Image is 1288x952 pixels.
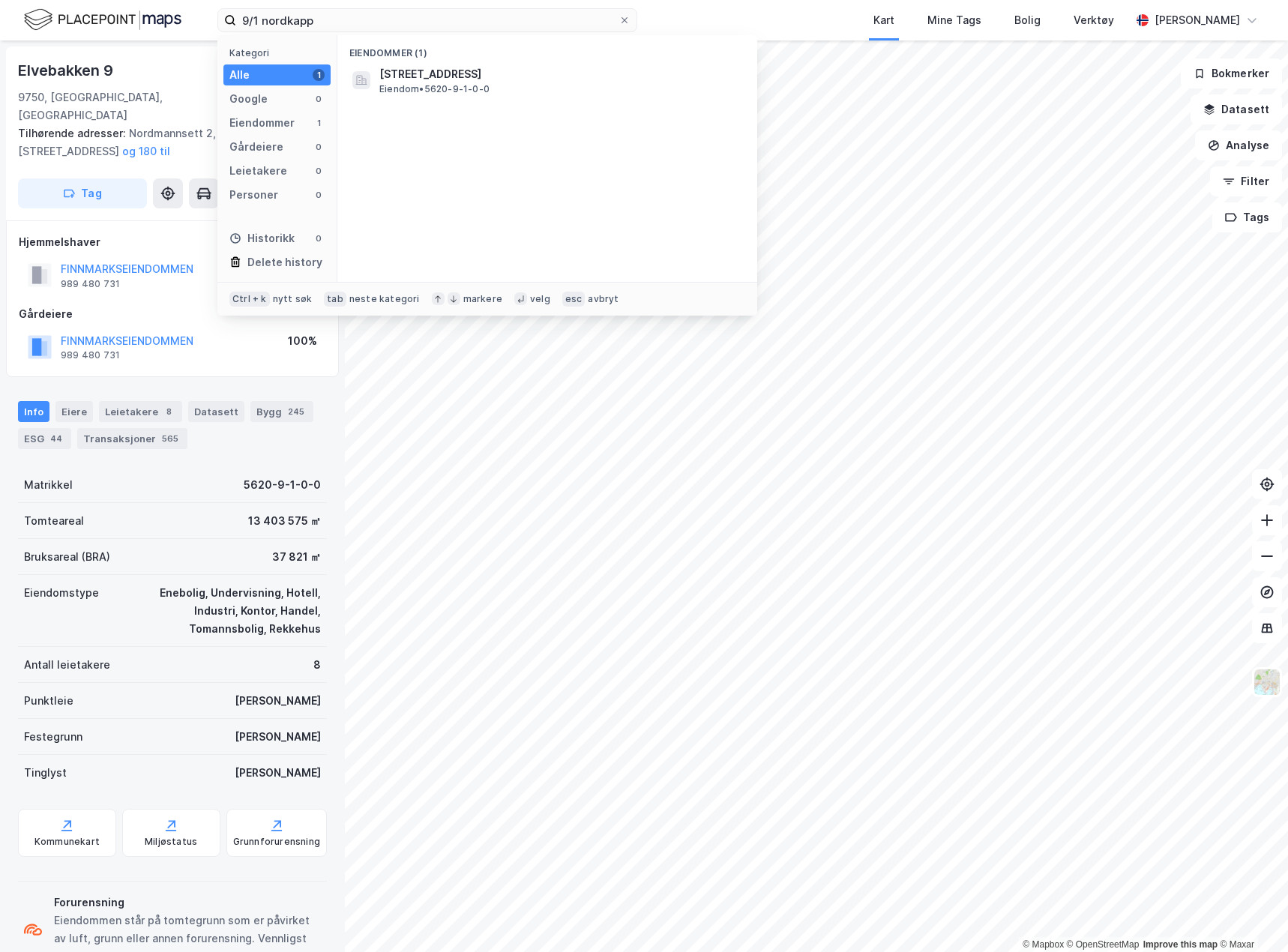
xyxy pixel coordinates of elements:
div: Eiendommer [229,114,295,132]
div: neste kategori [349,293,420,305]
div: 989 480 731 [61,278,120,290]
div: Bolig [1014,11,1041,29]
div: Eiendommer (1) [337,35,757,62]
div: Hjemmelshaver [19,233,326,251]
button: Tags [1212,202,1282,232]
div: Transaksjoner [77,428,187,449]
span: [STREET_ADDRESS] [379,65,739,83]
div: Antall leietakere [24,656,110,674]
div: Mine Tags [927,11,981,29]
div: 8 [313,656,321,674]
div: 0 [313,165,325,177]
div: Matrikkel [24,476,73,494]
button: Filter [1210,166,1282,196]
div: Delete history [247,253,322,271]
div: Tomteareal [24,512,84,530]
div: Elvebakken 9 [18,58,116,82]
input: Søk på adresse, matrikkel, gårdeiere, leietakere eller personer [236,9,619,31]
div: [PERSON_NAME] [235,728,321,746]
iframe: Chat Widget [1213,880,1288,952]
div: velg [530,293,550,305]
div: Kart [873,11,894,29]
div: Eiendomstype [24,584,99,602]
a: OpenStreetMap [1067,939,1140,950]
div: Bygg [250,401,313,422]
div: Historikk [229,229,295,247]
div: Datasett [188,401,244,422]
div: 9750, [GEOGRAPHIC_DATA], [GEOGRAPHIC_DATA] [18,88,258,124]
div: Bruksareal (BRA) [24,548,110,566]
div: 565 [159,431,181,446]
div: Verktøy [1074,11,1114,29]
span: Tilhørende adresser: [18,127,129,139]
div: 0 [313,93,325,105]
div: 37 821 ㎡ [272,548,321,566]
div: Gårdeiere [229,138,283,156]
div: 13 403 575 ㎡ [248,512,321,530]
div: Leietakere [229,162,287,180]
img: logo.f888ab2527a4732fd821a326f86c7f29.svg [24,7,181,33]
div: Forurensning [54,894,321,912]
button: Analyse [1195,130,1282,160]
div: 1 [313,69,325,81]
div: 100% [288,332,317,350]
div: Leietakere [99,401,182,422]
div: Festegrunn [24,728,82,746]
a: Improve this map [1143,939,1218,950]
div: Enebolig, Undervisning, Hotell, Industri, Kontor, Handel, Tomannsbolig, Rekkehus [117,584,321,638]
div: Punktleie [24,692,73,710]
div: Personer [229,186,278,204]
div: 0 [313,189,325,201]
div: Tinglyst [24,764,67,782]
div: esc [562,292,586,307]
button: Tag [18,178,147,208]
div: 0 [313,141,325,153]
div: Gårdeiere [19,305,326,323]
button: Bokmerker [1181,58,1282,88]
div: [PERSON_NAME] [1155,11,1240,29]
div: 1 [313,117,325,129]
button: Datasett [1191,94,1282,124]
span: Eiendom • 5620-9-1-0-0 [379,83,490,95]
a: Mapbox [1023,939,1064,950]
div: markere [463,293,502,305]
div: Ctrl + k [229,292,270,307]
div: 5620-9-1-0-0 [244,476,321,494]
div: Info [18,401,49,422]
div: ESG [18,428,71,449]
div: 245 [285,404,307,419]
div: Kategori [229,47,331,58]
div: Nordmannsett 2, [STREET_ADDRESS] [18,124,315,160]
div: avbryt [588,293,619,305]
div: 44 [47,431,65,446]
div: Kommunekart [34,836,100,848]
div: nytt søk [273,293,313,305]
div: Miljøstatus [145,836,197,848]
div: [PERSON_NAME] [235,692,321,710]
div: Grunnforurensning [233,836,320,848]
div: 989 480 731 [61,349,120,361]
div: [PERSON_NAME] [235,764,321,782]
img: Z [1253,668,1281,696]
div: tab [324,292,346,307]
div: Google [229,90,268,108]
div: Kontrollprogram for chat [1213,880,1288,952]
div: 8 [161,404,176,419]
div: 0 [313,232,325,244]
div: Eiere [55,401,93,422]
div: Alle [229,66,250,84]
